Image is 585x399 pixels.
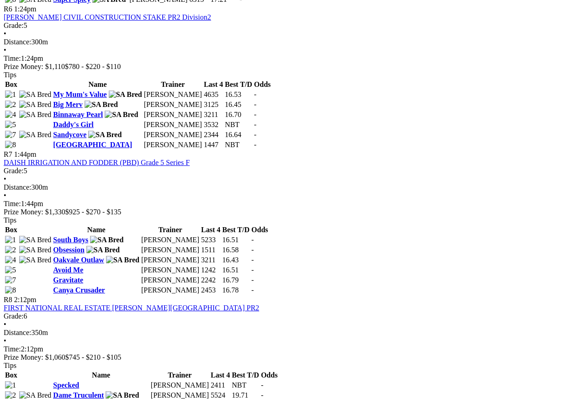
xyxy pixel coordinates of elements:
td: [PERSON_NAME] [141,276,200,285]
span: • [4,46,6,54]
span: $925 - $270 - $135 [65,208,122,216]
td: 16.51 [222,235,250,245]
a: Gravitate [53,276,83,284]
img: 1 [5,236,16,244]
span: - [261,381,263,389]
img: 1 [5,381,16,389]
span: Time: [4,200,21,207]
th: Name [53,225,140,234]
td: 16.79 [222,276,250,285]
span: - [254,141,256,149]
span: $745 - $210 - $105 [65,353,122,361]
div: 2:12pm [4,345,581,353]
td: 16.58 [222,245,250,255]
td: NBT [224,120,253,129]
span: 1:24pm [14,5,37,13]
a: Specked [53,381,79,389]
span: - [254,101,256,108]
td: NBT [224,140,253,149]
span: R8 [4,296,12,303]
a: Dame Truculent [53,391,104,399]
img: SA Bred [19,246,52,254]
td: [PERSON_NAME] [144,90,202,99]
span: - [261,391,263,399]
th: Last 4 [210,371,230,380]
img: SA Bred [19,101,52,109]
span: Box [5,226,17,234]
div: Prize Money: $1,330 [4,208,581,216]
span: - [251,266,254,274]
td: [PERSON_NAME] [141,266,200,275]
td: 1242 [201,266,221,275]
img: SA Bred [19,236,52,244]
td: 3211 [203,110,223,119]
span: R6 [4,5,12,13]
span: Distance: [4,38,31,46]
img: SA Bred [106,256,139,264]
span: 2:12pm [14,296,37,303]
img: SA Bred [90,236,123,244]
div: 1:44pm [4,200,581,208]
img: 2 [5,101,16,109]
img: 5 [5,121,16,129]
span: - [254,121,256,128]
th: Best T/D [224,80,253,89]
td: NBT [231,381,260,390]
td: [PERSON_NAME] [144,130,202,139]
img: 7 [5,276,16,284]
a: [GEOGRAPHIC_DATA] [53,141,132,149]
img: SA Bred [88,131,122,139]
td: 2453 [201,286,221,295]
td: [PERSON_NAME] [144,100,202,109]
th: Odds [254,80,271,89]
div: Prize Money: $1,110 [4,63,581,71]
td: [PERSON_NAME] [144,140,202,149]
span: - [254,111,256,118]
td: 16.51 [222,266,250,275]
td: 16.70 [224,110,253,119]
div: 300m [4,183,581,192]
img: SA Bred [105,111,138,119]
img: 1 [5,90,16,99]
span: Box [5,80,17,88]
span: • [4,175,6,183]
span: • [4,30,6,37]
img: SA Bred [19,90,52,99]
span: - [251,276,254,284]
div: Prize Money: $1,060 [4,353,581,362]
img: SA Bred [86,246,120,254]
th: Last 4 [203,80,223,89]
span: - [254,90,256,98]
td: 2411 [210,381,230,390]
span: - [251,256,254,264]
th: Odds [251,225,268,234]
td: [PERSON_NAME] [144,110,202,119]
span: Distance: [4,183,31,191]
img: SA Bred [19,111,52,119]
span: 1:44pm [14,150,37,158]
td: 16.64 [224,130,253,139]
span: • [4,192,6,199]
td: 3125 [203,100,223,109]
td: 3211 [201,255,221,265]
div: 300m [4,38,581,46]
span: • [4,320,6,328]
span: - [254,131,256,138]
td: 16.78 [222,286,250,295]
th: Odds [261,371,278,380]
a: [PERSON_NAME] CIVIL CONSTRUCTION STAKE PR2 Division2 [4,13,211,21]
span: • [4,337,6,345]
td: [PERSON_NAME] [150,381,209,390]
img: 8 [5,141,16,149]
td: 5233 [201,235,221,245]
a: Daddy's Girl [53,121,93,128]
span: Grade: [4,21,24,29]
th: Best T/D [222,225,250,234]
a: Canya Crusader [53,286,105,294]
th: Trainer [144,80,202,89]
span: - [251,246,254,254]
a: DAISH IRRIGATION AND FODDER (PBD) Grade 5 Series F [4,159,190,166]
a: Obsession [53,246,84,254]
a: Oakvale Outlaw [53,256,104,264]
span: Tips [4,71,16,79]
